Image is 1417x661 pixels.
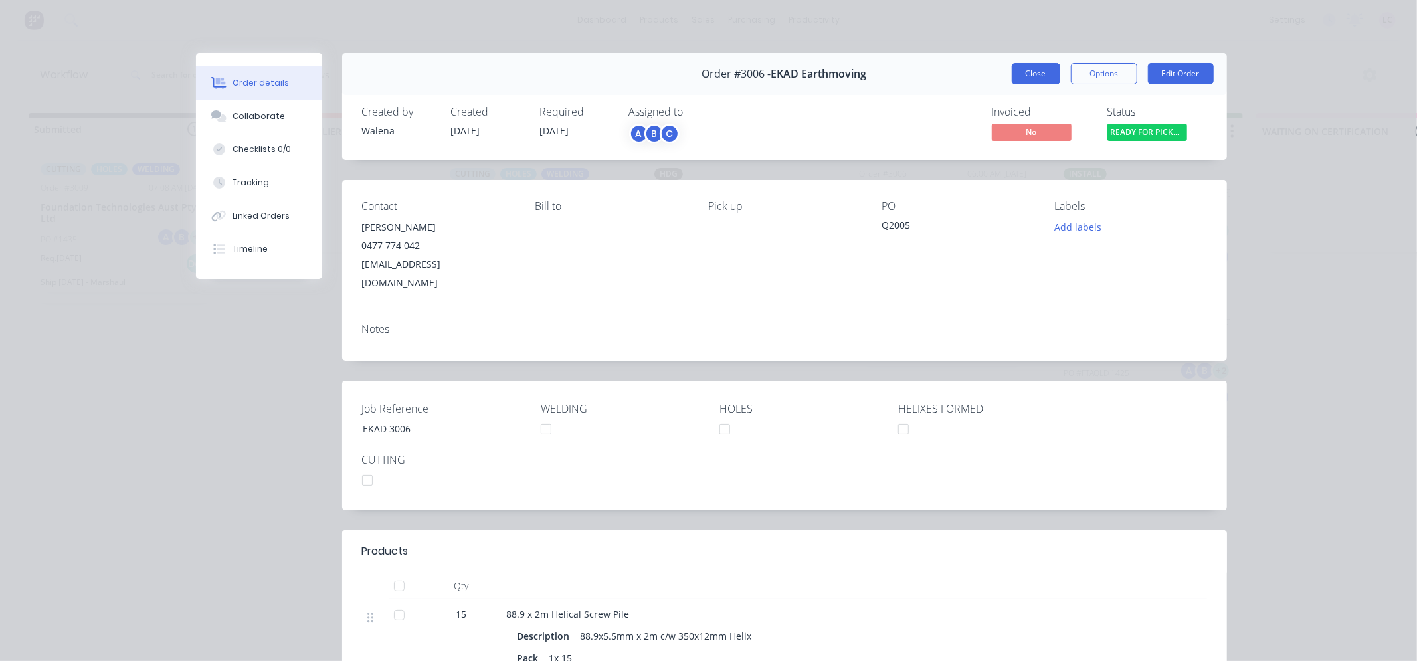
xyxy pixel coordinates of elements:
[233,210,290,222] div: Linked Orders
[196,100,322,133] button: Collaborate
[362,543,409,559] div: Products
[1107,124,1187,140] span: READY FOR PICKU...
[451,124,480,137] span: [DATE]
[629,124,680,143] button: ABC
[233,77,289,89] div: Order details
[1148,63,1214,84] button: Edit Order
[233,243,268,255] div: Timeline
[898,401,1064,417] label: HELIXES FORMED
[352,419,518,438] div: EKAD 3006
[196,166,322,199] button: Tracking
[233,110,285,122] div: Collaborate
[992,106,1091,118] div: Invoiced
[541,401,707,417] label: WELDING
[992,124,1072,140] span: No
[362,106,435,118] div: Created by
[456,607,467,621] span: 15
[535,200,687,213] div: Bill to
[362,401,528,417] label: Job Reference
[540,106,613,118] div: Required
[702,68,771,80] span: Order #3006 -
[644,124,664,143] div: B
[771,68,867,80] span: EKAD Earthmoving
[362,323,1207,335] div: Notes
[196,199,322,233] button: Linked Orders
[882,200,1034,213] div: PO
[1048,218,1109,236] button: Add labels
[451,106,524,118] div: Created
[540,124,569,137] span: [DATE]
[1071,63,1137,84] button: Options
[362,452,528,468] label: CUTTING
[719,401,886,417] label: HOLES
[196,66,322,100] button: Order details
[233,143,291,155] div: Checklists 0/0
[196,233,322,266] button: Timeline
[362,255,514,292] div: [EMAIL_ADDRESS][DOMAIN_NAME]
[660,124,680,143] div: C
[233,177,269,189] div: Tracking
[518,626,575,646] div: Description
[1012,63,1060,84] button: Close
[362,124,435,138] div: Walena
[362,200,514,213] div: Contact
[882,218,1034,236] div: Q2005
[575,626,757,646] div: 88.9x5.5mm x 2m c/w 350x12mm Helix
[708,200,860,213] div: Pick up
[196,133,322,166] button: Checklists 0/0
[629,106,762,118] div: Assigned to
[629,124,649,143] div: A
[422,573,502,599] div: Qty
[362,218,514,292] div: [PERSON_NAME]0477 774 042[EMAIL_ADDRESS][DOMAIN_NAME]
[1107,124,1187,143] button: READY FOR PICKU...
[362,236,514,255] div: 0477 774 042
[507,608,630,620] span: 88.9 x 2m Helical Screw Pile
[1107,106,1207,118] div: Status
[1055,200,1207,213] div: Labels
[362,218,514,236] div: [PERSON_NAME]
